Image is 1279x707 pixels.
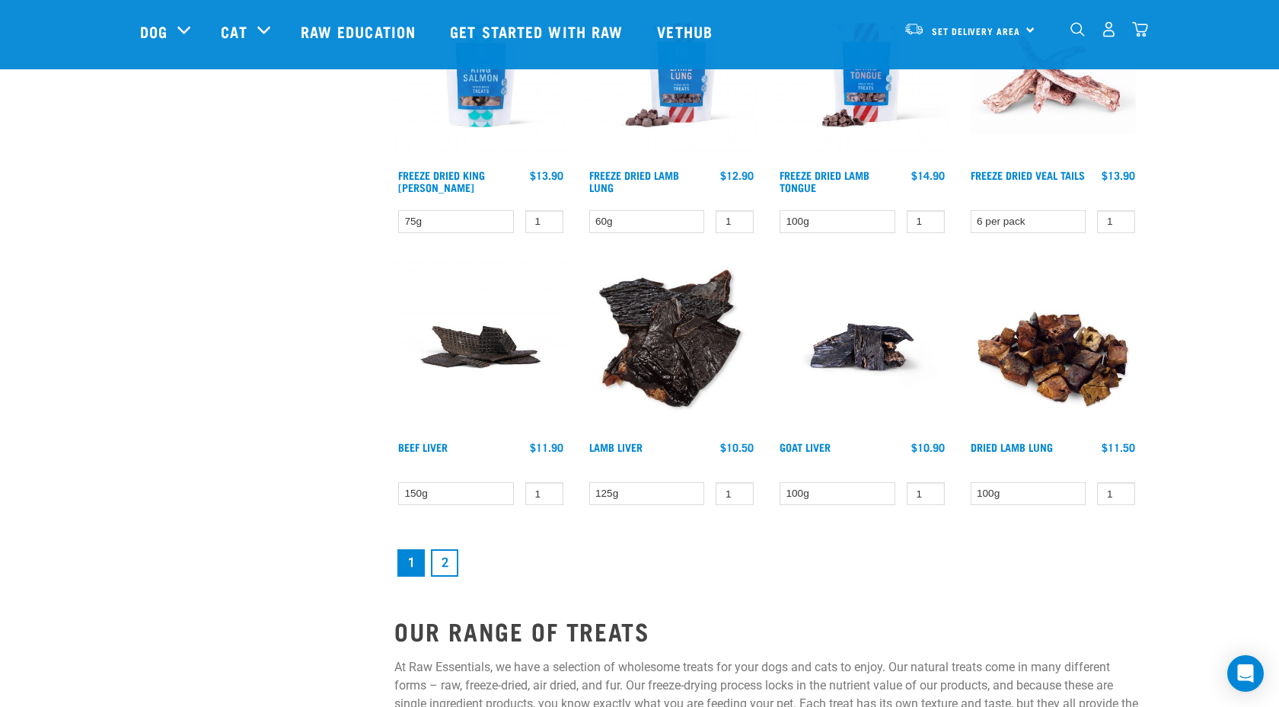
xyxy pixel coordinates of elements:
[776,261,949,433] img: Goat Liver
[398,444,448,449] a: Beef Liver
[398,172,485,190] a: Freeze Dried King [PERSON_NAME]
[720,169,754,181] div: $12.90
[530,169,563,181] div: $13.90
[435,1,642,62] a: Get started with Raw
[140,20,167,43] a: Dog
[971,172,1085,178] a: Freeze Dried Veal Tails
[285,1,435,62] a: Raw Education
[394,617,1139,645] h2: OUR RANGE OF TREATS
[1132,21,1148,37] img: home-icon@2x.png
[720,441,754,453] div: $10.50
[530,441,563,453] div: $11.90
[911,169,945,181] div: $14.90
[525,482,563,506] input: 1
[904,22,924,36] img: van-moving.png
[589,444,643,449] a: Lamb Liver
[780,172,869,190] a: Freeze Dried Lamb Tongue
[1102,441,1135,453] div: $11.50
[589,172,679,190] a: Freeze Dried Lamb Lung
[932,28,1020,34] span: Set Delivery Area
[1097,210,1135,234] input: 1
[1101,21,1117,37] img: user.png
[716,482,754,506] input: 1
[907,482,945,506] input: 1
[431,549,458,577] a: Goto page 2
[642,1,732,62] a: Vethub
[1070,22,1085,37] img: home-icon-1@2x.png
[585,261,758,433] img: Beef Liver and Lamb Liver Treats
[394,261,567,433] img: Beef Liver
[221,20,247,43] a: Cat
[780,444,831,449] a: Goat Liver
[716,210,754,234] input: 1
[967,261,1140,433] img: Pile Of Dried Lamb Lungs For Pets
[525,210,563,234] input: 1
[971,444,1053,449] a: Dried Lamb Lung
[1097,482,1135,506] input: 1
[907,210,945,234] input: 1
[1102,169,1135,181] div: $13.90
[397,549,425,577] a: Page 1
[1227,655,1264,692] div: Open Intercom Messenger
[911,441,945,453] div: $10.90
[394,546,1139,580] nav: pagination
